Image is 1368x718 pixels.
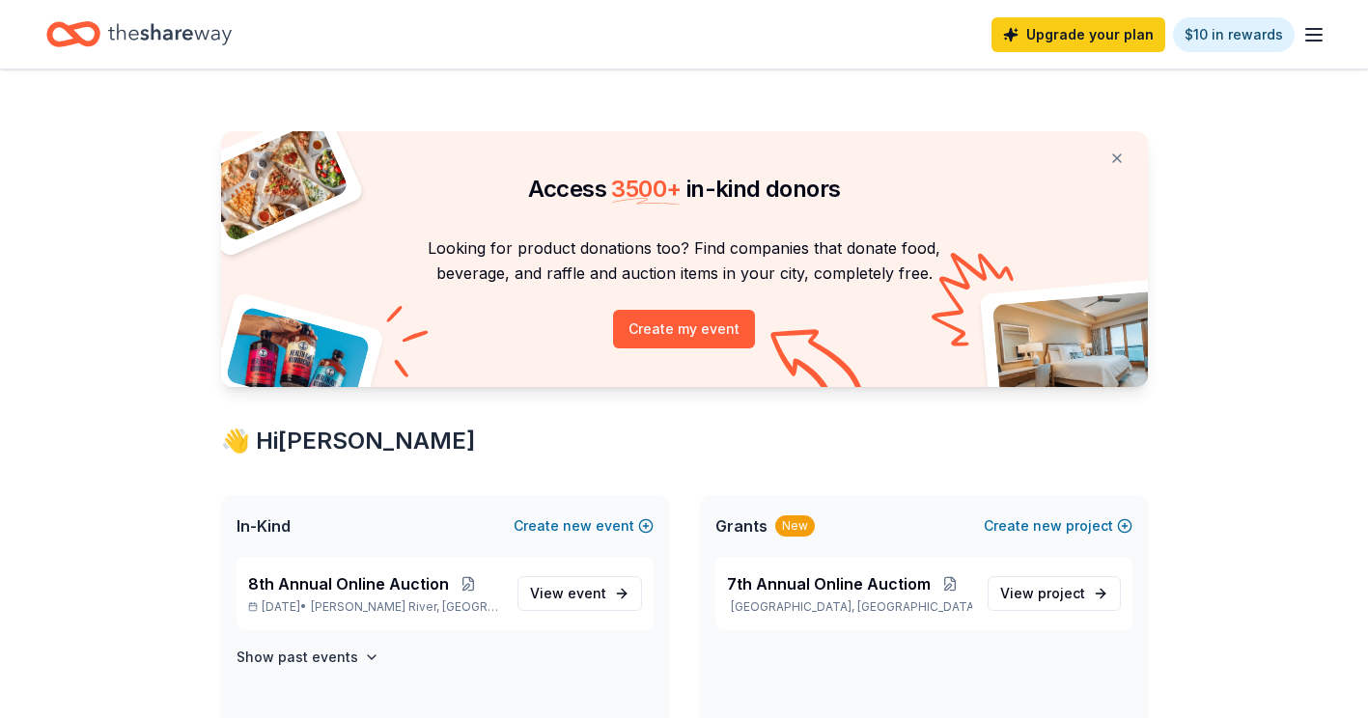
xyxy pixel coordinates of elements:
div: New [775,515,815,537]
p: [DATE] • [248,599,502,615]
img: Curvy arrow [770,329,867,401]
p: Looking for product donations too? Find companies that donate food, beverage, and raffle and auct... [244,235,1125,287]
button: Show past events [237,646,379,669]
span: In-Kind [237,514,291,538]
h4: Show past events [237,646,358,669]
span: 3500 + [611,175,681,203]
span: [PERSON_NAME] River, [GEOGRAPHIC_DATA] [311,599,501,615]
button: Createnewevent [514,514,654,538]
button: Create my event [613,310,755,348]
button: Createnewproject [984,514,1132,538]
img: Pizza [199,120,349,243]
p: [GEOGRAPHIC_DATA], [GEOGRAPHIC_DATA] [727,599,972,615]
span: Access in-kind donors [528,175,841,203]
div: 👋 Hi [PERSON_NAME] [221,426,1148,456]
span: Grants [715,514,768,538]
span: 7th Annual Online Auctiom [727,572,931,595]
span: event [568,585,606,601]
a: View project [988,576,1121,611]
a: Home [46,12,232,57]
span: 8th Annual Online Auction [248,572,449,595]
span: View [1000,582,1085,605]
a: Upgrade your plan [991,17,1165,52]
span: project [1038,585,1085,601]
span: View [530,582,606,605]
span: new [563,514,592,538]
span: new [1033,514,1062,538]
a: View event [517,576,642,611]
a: $10 in rewards [1173,17,1295,52]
